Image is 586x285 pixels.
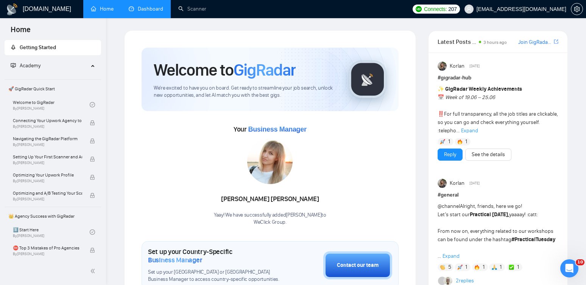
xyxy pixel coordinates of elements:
span: GigRadar [234,60,296,80]
span: user [466,6,472,12]
span: By [PERSON_NAME] [13,124,82,129]
a: Welcome to GigRadarBy[PERSON_NAME] [13,96,90,113]
img: 🚀 [457,265,463,270]
h1: Set up your Country-Specific [148,248,285,264]
img: upwork-logo.png [416,6,422,12]
span: 1 [517,263,519,271]
span: [DATE] [469,63,480,70]
button: Reply [438,149,463,161]
a: export [554,38,558,45]
span: export [554,39,558,45]
a: dashboardDashboard [129,6,163,12]
img: ✅ [509,265,514,270]
img: Uzo Okafor [444,277,452,285]
span: Getting Started [20,44,56,51]
img: 👏 [440,265,445,270]
span: By [PERSON_NAME] [13,252,82,256]
span: 3 hours ago [483,40,507,45]
span: lock [90,248,95,253]
span: fund-projection-screen [11,63,16,68]
strong: Practical [DATE], [470,211,509,218]
iframe: Intercom live chat [560,259,578,277]
span: 👑 Agency Success with GigRadar [5,209,100,224]
span: Your [234,125,307,133]
span: 1 [465,263,467,271]
span: Business Manager [248,125,306,133]
span: Connects: [424,5,447,13]
span: Connecting Your Upwork Agency to GigRadar [13,117,82,124]
span: lock [90,120,95,125]
span: 1 [483,263,485,271]
span: 207 [448,5,457,13]
img: logo [6,3,18,15]
a: Reply [444,150,456,159]
h1: # general [438,191,558,199]
strong: #PracticalTuesday [511,236,555,243]
span: Setting Up Your First Scanner and Auto-Bidder [13,153,82,161]
span: 1 [448,138,450,146]
img: gigradar-logo.png [349,60,387,98]
span: By [PERSON_NAME] [13,161,82,165]
span: Academy [11,62,41,69]
span: Alright, friends, here we go! Let’s start our yaaaay! :catt: From now on, everything related to o... [438,203,555,259]
span: ✨ [438,86,444,92]
span: By [PERSON_NAME] [13,197,82,201]
img: 🙏 [492,265,497,270]
span: 📅 [438,94,444,101]
span: Academy [20,62,41,69]
span: lock [90,138,95,144]
span: rocket [11,45,16,50]
button: See the details [465,149,511,161]
span: Optimizing and A/B Testing Your Scanner for Better Results [13,189,82,197]
a: homeHome [91,6,114,12]
span: Expand [461,127,478,134]
h1: # gigradar-hub [438,74,558,82]
span: Home [5,24,37,40]
span: 🚀 GigRadar Quick Start [5,81,100,96]
span: Korlan [450,62,464,70]
span: 1 [465,138,467,146]
span: lock [90,175,95,180]
li: Getting Started [5,40,101,55]
span: Navigating the GigRadar Platform [13,135,82,142]
h1: Welcome to [154,60,296,80]
span: Korlan [450,179,464,187]
span: check-circle [90,229,95,235]
a: 1️⃣ Start HereBy[PERSON_NAME] [13,224,90,240]
button: setting [571,3,583,15]
span: Expand [443,253,460,259]
span: 10 [576,259,584,265]
span: double-left [90,267,98,275]
span: We're excited to have you on board. Get ready to streamline your job search, unlock new opportuni... [154,85,337,99]
a: 2replies [456,277,474,285]
span: By [PERSON_NAME] [13,179,82,183]
strong: GigRadar Weekly Achievements [445,86,522,92]
span: lock [90,193,95,198]
span: ‼️ [438,111,444,117]
a: Join GigRadar Slack Community [518,38,552,46]
span: For full transparency, all the job titles are clickable, so you can go and check everything yours... [438,86,558,134]
img: 🔥 [474,265,480,270]
span: Optimizing Your Upwork Profile [13,171,82,179]
span: ⛔ Top 3 Mistakes of Pro Agencies [13,244,82,252]
img: 🔥 [457,139,463,144]
a: setting [571,6,583,12]
a: See the details [472,150,505,159]
span: @channel [438,203,460,209]
div: Yaay! We have successfully added [PERSON_NAME] to [214,212,326,226]
em: Week of 19.06 – 25.06 [445,94,495,101]
a: searchScanner [178,6,206,12]
span: check-circle [90,102,95,107]
span: 1 [500,263,502,271]
img: 🚀 [440,139,445,144]
span: [DATE] [469,180,480,187]
span: By [PERSON_NAME] [13,142,82,147]
span: Latest Posts from the GigRadar Community [438,37,477,46]
div: [PERSON_NAME] [PERSON_NAME] [214,193,326,206]
span: lock [90,156,95,162]
img: Korlan [438,62,447,71]
span: Set up your [GEOGRAPHIC_DATA] or [GEOGRAPHIC_DATA] Business Manager to access country-specific op... [148,269,285,283]
div: Contact our team [337,261,379,270]
img: 1687098740019-112.jpg [247,139,293,184]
